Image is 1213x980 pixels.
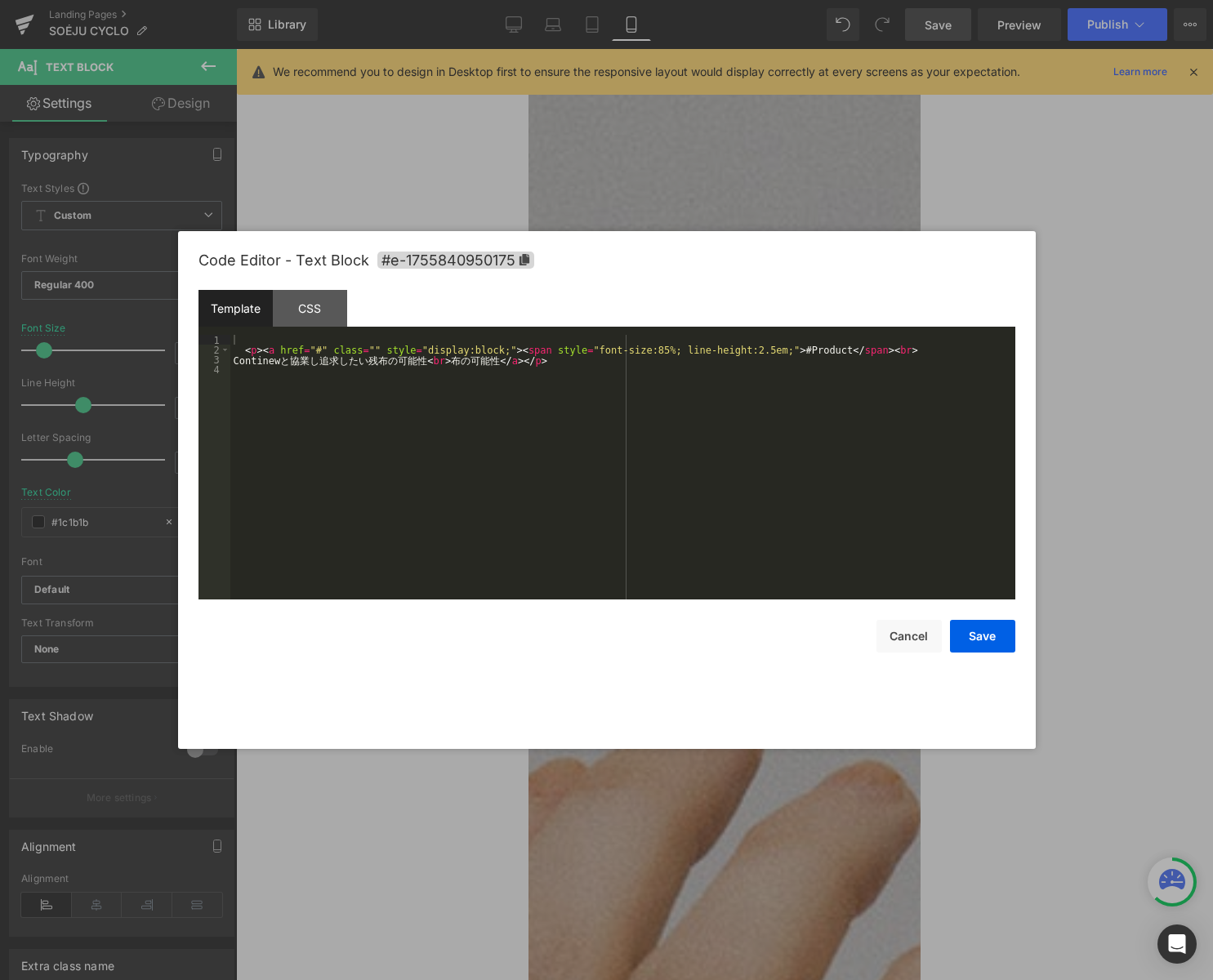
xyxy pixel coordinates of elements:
button: Save [950,620,1015,653]
div: 3 [198,354,230,364]
div: 1 [198,335,230,345]
button: Cancel [876,620,942,653]
span: Code Editor - Text Block [198,252,369,269]
span: Click to copy [377,252,534,269]
div: 4 [198,364,230,374]
div: Open Intercom Messenger [1157,924,1197,964]
div: CSS [273,290,347,327]
nav: プライマリナビゲーション [15,11,155,27]
div: Template [198,290,273,327]
nav: セカンダリナビゲーション [336,11,377,27]
div: 2 [198,345,230,354]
